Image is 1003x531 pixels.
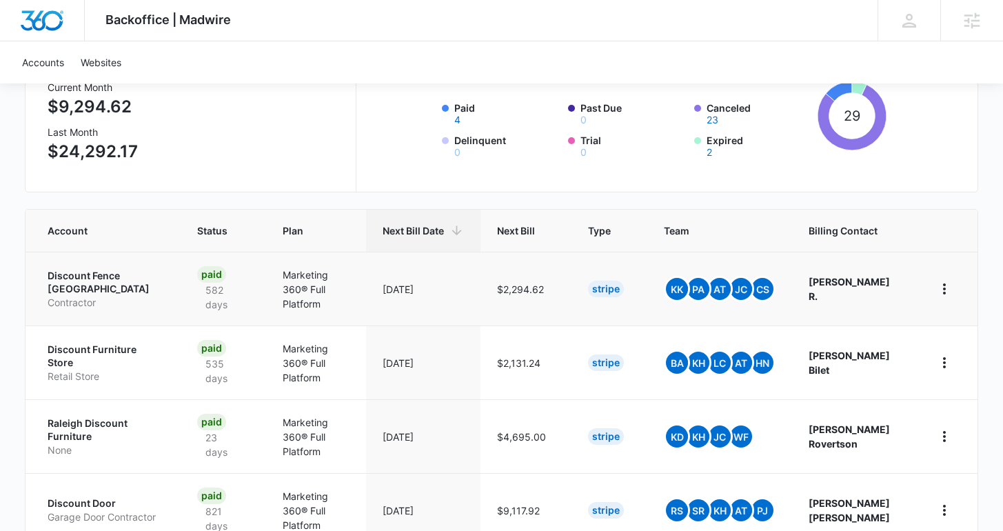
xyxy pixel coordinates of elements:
div: Stripe [588,354,624,371]
span: Account [48,223,144,238]
span: JC [730,278,752,300]
button: home [933,352,955,374]
p: $24,292.17 [48,139,138,164]
button: Paid [454,115,460,125]
p: Marketing 360® Full Platform [283,341,350,385]
h3: Current Month [48,80,138,94]
label: Delinquent [454,133,560,157]
span: LC [709,352,731,374]
td: [DATE] [366,252,480,325]
label: Past Due [580,101,686,125]
strong: [PERSON_NAME] Rovertson [809,423,890,450]
span: Billing Contact [809,223,900,238]
button: home [933,425,955,448]
span: CS [751,278,773,300]
button: home [933,499,955,521]
a: Discount DoorGarage Door Contractor [48,497,164,523]
span: Team [664,223,756,238]
strong: [PERSON_NAME] R. [809,276,890,302]
p: Raleigh Discount Furniture [48,417,164,443]
p: 23 days [197,430,250,459]
p: 582 days [197,283,250,312]
a: Discount Fence [GEOGRAPHIC_DATA]Contractor [48,269,164,310]
div: Stripe [588,281,624,297]
label: Canceled [707,101,812,125]
span: PJ [751,499,773,521]
span: RS [666,499,688,521]
span: KH [709,499,731,521]
a: Raleigh Discount FurnitureNone [48,417,164,457]
span: Backoffice | Madwire [105,12,231,27]
p: Contractor [48,296,164,310]
td: [DATE] [366,325,480,399]
span: KH [687,352,709,374]
p: Marketing 360® Full Platform [283,415,350,459]
span: kD [666,425,688,448]
span: AT [709,278,731,300]
div: Paid [197,266,226,283]
td: [DATE] [366,399,480,473]
p: None [48,443,164,457]
p: $9,294.62 [48,94,138,119]
button: Expired [707,148,712,157]
button: home [933,278,955,300]
td: $2,131.24 [480,325,571,399]
span: PA [687,278,709,300]
div: Paid [197,414,226,430]
p: Discount Door [48,497,164,510]
td: $2,294.62 [480,252,571,325]
span: Next Bill Date [383,223,444,238]
span: BA [666,352,688,374]
span: AT [730,499,752,521]
strong: [PERSON_NAME] Bilet [809,350,890,376]
a: Discount Furniture StoreRetail Store [48,343,164,383]
span: SR [687,499,709,521]
div: Paid [197,488,226,504]
span: HN [751,352,773,374]
p: Discount Fence [GEOGRAPHIC_DATA] [48,269,164,296]
label: Trial [580,133,686,157]
span: Next Bill [497,223,535,238]
p: 535 days [197,357,250,385]
p: Marketing 360® Full Platform [283,268,350,311]
a: Accounts [14,41,72,83]
span: Status [197,223,230,238]
p: Garage Door Contractor [48,510,164,524]
a: Websites [72,41,130,83]
tspan: 29 [844,108,860,124]
div: Stripe [588,428,624,445]
label: Paid [454,101,560,125]
span: Type [588,223,611,238]
span: AT [730,352,752,374]
span: KH [687,425,709,448]
td: $4,695.00 [480,399,571,473]
strong: [PERSON_NAME] [PERSON_NAME] [809,497,890,523]
div: Stripe [588,502,624,519]
p: Retail Store [48,370,164,383]
h3: Last Month [48,125,138,139]
span: WF [730,425,752,448]
span: JC [709,425,731,448]
span: KK [666,278,688,300]
span: Plan [283,223,350,238]
div: Paid [197,340,226,357]
label: Expired [707,133,812,157]
button: Canceled [707,115,718,125]
p: Discount Furniture Store [48,343,164,370]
